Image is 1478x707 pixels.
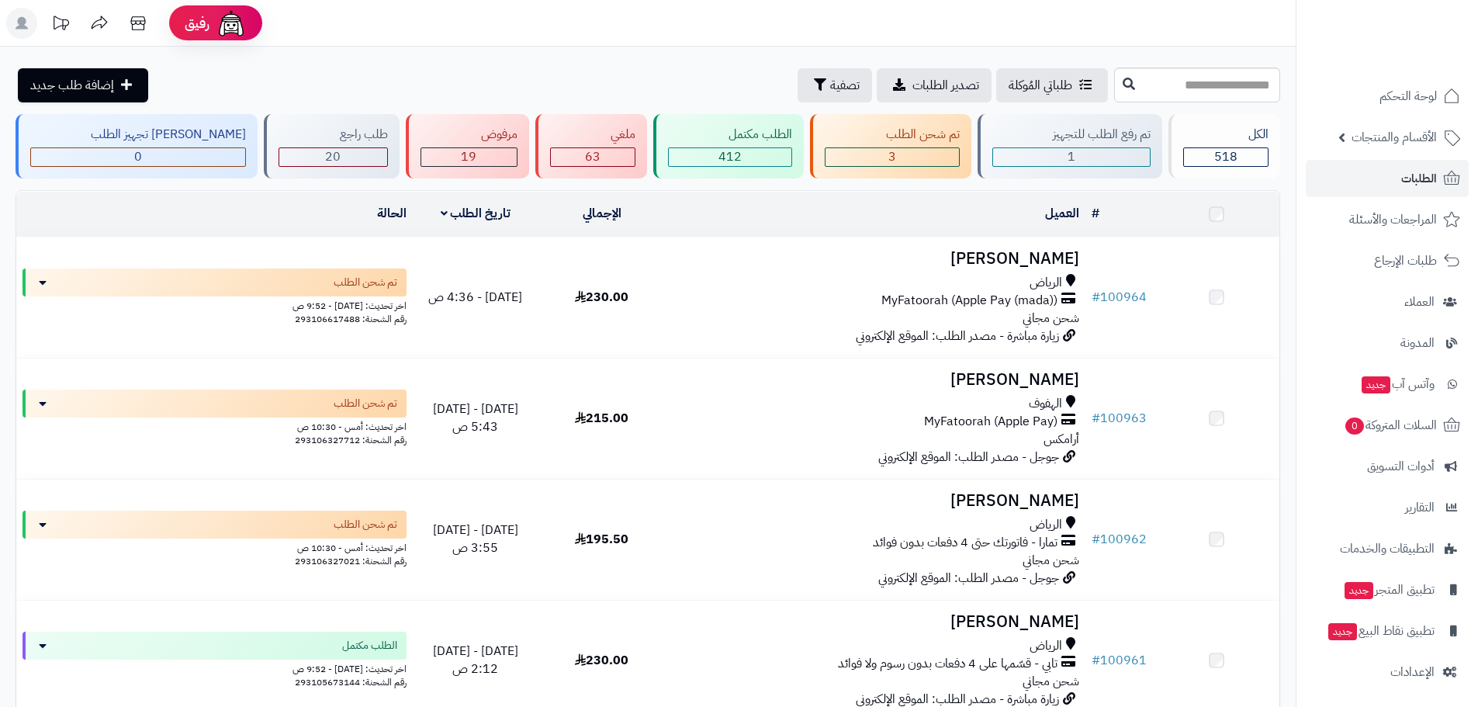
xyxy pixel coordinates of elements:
a: المراجعات والأسئلة [1306,201,1469,238]
span: شحن مجاني [1023,309,1079,328]
span: تابي - قسّمها على 4 دفعات بدون رسوم ولا فوائد [838,655,1057,673]
span: 215.00 [575,409,628,428]
span: أرامكس [1044,430,1079,449]
span: الرياض [1030,516,1062,534]
a: تم رفع الطلب للتجهيز 1 [974,114,1165,178]
div: 63 [551,148,635,166]
span: الطلب مكتمل [342,638,397,653]
h3: [PERSON_NAME] [671,371,1079,389]
a: المدونة [1306,324,1469,362]
span: 20 [325,147,341,166]
span: الإعدادات [1390,661,1435,683]
a: الطلب مكتمل 412 [650,114,807,178]
span: # [1092,288,1100,307]
span: تطبيق نقاط البيع [1327,620,1435,642]
span: جديد [1345,582,1373,599]
a: لوحة التحكم [1306,78,1469,115]
span: السلات المتروكة [1344,414,1437,436]
a: طلبات الإرجاع [1306,242,1469,279]
a: تطبيق نقاط البيعجديد [1306,612,1469,650]
span: [DATE] - [DATE] 3:55 ص [433,521,518,557]
span: أدوات التسويق [1367,456,1435,477]
span: إضافة طلب جديد [30,76,114,95]
span: [DATE] - 4:36 ص [428,288,522,307]
span: جوجل - مصدر الطلب: الموقع الإلكتروني [878,569,1059,587]
span: 19 [461,147,476,166]
span: MyFatoorah (Apple Pay) [924,413,1057,431]
a: أدوات التسويق [1306,448,1469,485]
img: ai-face.png [216,8,247,39]
span: 412 [718,147,742,166]
h3: [PERSON_NAME] [671,250,1079,268]
span: وآتس آب [1360,373,1435,395]
div: 0 [31,148,245,166]
span: رقم الشحنة: 293106617488 [295,312,407,326]
span: جوجل - مصدر الطلب: الموقع الإلكتروني [878,448,1059,466]
a: ملغي 63 [532,114,650,178]
span: 0 [134,147,142,166]
a: الحالة [377,204,407,223]
span: رفيق [185,14,209,33]
a: # [1092,204,1099,223]
span: تطبيق المتجر [1343,579,1435,601]
span: لوحة التحكم [1379,85,1437,107]
span: 230.00 [575,651,628,670]
div: 20 [279,148,386,166]
div: ملغي [550,126,635,144]
a: الإعدادات [1306,653,1469,691]
span: تم شحن الطلب [334,396,397,411]
div: مرفوض [421,126,517,144]
a: طلب راجع 20 [261,114,402,178]
a: #100961 [1092,651,1147,670]
div: 19 [421,148,517,166]
span: الأقسام والمنتجات [1352,126,1437,148]
span: 3 [888,147,896,166]
h3: [PERSON_NAME] [671,492,1079,510]
a: مرفوض 19 [403,114,532,178]
div: الكل [1183,126,1269,144]
span: تصدير الطلبات [912,76,979,95]
span: التطبيقات والخدمات [1340,538,1435,560]
div: طلب راجع [279,126,387,144]
span: رقم الشحنة: 293106327712 [295,433,407,447]
span: 230.00 [575,288,628,307]
span: المراجعات والأسئلة [1349,209,1437,230]
a: العملاء [1306,283,1469,321]
div: اخر تحديث: [DATE] - 9:52 ص [22,296,407,313]
span: الهفوف [1029,395,1062,413]
span: تم شحن الطلب [334,517,397,532]
span: MyFatoorah (Apple Pay (mada)) [881,292,1057,310]
span: طلبات الإرجاع [1374,250,1437,272]
span: الرياض [1030,637,1062,655]
a: التقارير [1306,489,1469,526]
div: 412 [669,148,791,166]
span: تم شحن الطلب [334,275,397,290]
span: تمارا - فاتورتك حتى 4 دفعات بدون فوائد [873,534,1057,552]
span: المدونة [1400,332,1435,354]
span: # [1092,409,1100,428]
h3: [PERSON_NAME] [671,613,1079,631]
span: شحن مجاني [1023,551,1079,570]
span: # [1092,530,1100,549]
span: جديد [1328,623,1357,640]
span: الطلبات [1401,168,1437,189]
a: تطبيق المتجرجديد [1306,571,1469,608]
div: [PERSON_NAME] تجهيز الطلب [30,126,246,144]
a: تصدير الطلبات [877,68,992,102]
div: تم رفع الطلب للتجهيز [992,126,1151,144]
img: logo-2.png [1372,40,1463,72]
a: العميل [1045,204,1079,223]
span: زيارة مباشرة - مصدر الطلب: الموقع الإلكتروني [856,327,1059,345]
div: اخر تحديث: [DATE] - 9:52 ص [22,660,407,676]
a: الكل518 [1165,114,1283,178]
span: 63 [585,147,601,166]
span: رقم الشحنة: 293106327021 [295,554,407,568]
a: السلات المتروكة0 [1306,407,1469,444]
a: تم شحن الطلب 3 [807,114,974,178]
a: الإجمالي [583,204,621,223]
span: التقارير [1405,497,1435,518]
span: 1 [1068,147,1075,166]
a: تحديثات المنصة [41,8,80,43]
span: رقم الشحنة: 293105673144 [295,675,407,689]
a: الطلبات [1306,160,1469,197]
